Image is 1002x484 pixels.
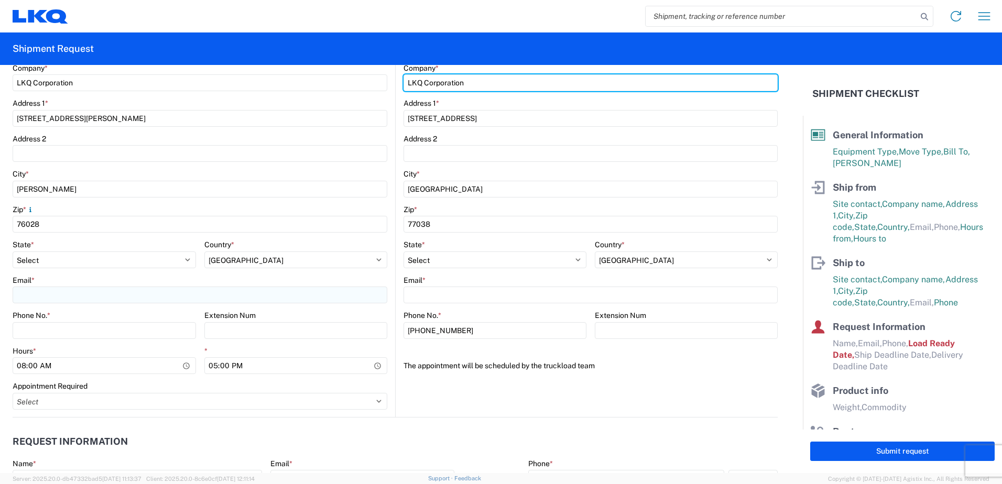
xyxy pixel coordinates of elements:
label: Company [404,63,439,73]
span: Country, [877,222,910,232]
span: Client: 2025.20.0-8c6e0cf [146,476,255,482]
span: Bill To, [943,147,970,157]
span: Ship to [833,257,865,268]
span: Phone, [882,338,908,348]
label: Zip [13,205,35,214]
span: Company name, [882,274,945,284]
span: Route [833,426,860,437]
label: Address 1 [13,98,48,108]
span: Phone [934,298,958,307]
label: Company [13,63,48,73]
label: Country [595,240,625,249]
label: State [13,240,34,249]
span: Equipment Type, [833,147,899,157]
span: Name, [833,338,858,348]
span: Phone, [934,222,960,232]
label: Address 2 [404,134,437,144]
span: [DATE] 11:13:37 [102,476,141,482]
label: Name [13,459,36,468]
a: Feedback [454,475,481,481]
span: Ship Deadline Date, [854,350,931,360]
h2: Shipment Checklist [812,87,919,100]
span: [PERSON_NAME] [833,158,901,168]
button: Submit request [810,442,995,461]
span: Site contact, [833,199,882,209]
label: Hours [13,346,36,356]
span: Ship from [833,182,876,193]
h2: Shipment Request [13,42,94,55]
label: Appointment Required [13,381,88,391]
span: Copyright © [DATE]-[DATE] Agistix Inc., All Rights Reserved [828,474,989,483]
span: Country, [877,298,910,307]
label: Email [270,459,292,468]
span: Email, [910,298,934,307]
span: Hours to [853,234,886,244]
span: State, [854,298,877,307]
label: Phone No. [404,311,441,320]
span: Server: 2025.20.0-db47332bad5 [13,476,141,482]
label: Address 1 [404,98,439,108]
span: [DATE] 12:11:14 [217,476,255,482]
span: Site contact, [833,274,882,284]
span: Commodity [862,402,907,412]
span: Request Information [833,321,925,332]
label: Address 2 [13,134,46,144]
label: City [13,169,29,179]
span: Move Type, [899,147,943,157]
label: The appointment will be scheduled by the truckload team [404,357,595,374]
span: State, [854,222,877,232]
span: Email, [910,222,934,232]
h2: Request Information [13,436,128,447]
label: Extension Num [595,311,646,320]
label: Zip [404,205,417,214]
span: Weight, [833,402,862,412]
label: Email [404,276,426,285]
label: Phone No. [13,311,50,320]
label: Country [204,240,234,249]
a: Support [428,475,454,481]
label: Email [13,276,35,285]
label: City [404,169,420,179]
input: Shipment, tracking or reference number [646,6,917,26]
label: State [404,240,425,249]
span: City, [838,286,855,296]
label: Phone [528,459,553,468]
span: City, [838,211,855,221]
label: Extension Num [204,311,256,320]
span: Product info [833,385,888,396]
span: General Information [833,129,923,140]
span: Email, [858,338,882,348]
span: Company name, [882,199,945,209]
